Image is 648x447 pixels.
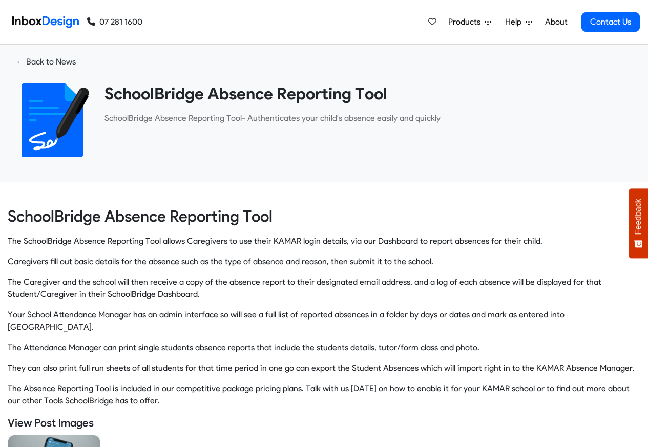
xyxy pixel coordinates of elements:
span: The Caregiver and the school will then receive a copy of the absence report to their designated e... [8,277,601,299]
span: The Absence Reporting Tool is included in our competitive package pricing plans. Talk with us [DA... [8,384,630,406]
a: Contact Us [581,12,640,32]
a: Help [501,12,536,32]
span: They can also print full run sheets of all students for that time period in one go can export the... [8,363,635,373]
h5: View Post Images [8,415,640,431]
span: Caregivers fill out basic details for the absence such as the type of absence and reason, then su... [8,257,433,266]
span: Products [448,16,485,28]
span: Help [505,16,526,28]
button: Feedback - Show survey [629,188,648,258]
a: About [542,12,570,32]
span: The SchoolBridge Absence Reporting Tool allows Caregivers to use their KAMAR login details, via o... [8,236,542,246]
img: 2022_01_18_icon_signature.svg [15,83,89,157]
span: Your School Attendance Manager has an admin interface so will see a full list of reported absence... [8,310,565,332]
a: ← Back to News [8,53,84,71]
a: 07 281 1600 [87,16,142,28]
p: ​SchoolBridge Absence Reporting Tool- Authenticates your child's absence easily and quickly [104,112,633,124]
a: Products [444,12,495,32]
span: Feedback [634,199,643,235]
span: The Attendance Manager can print single students absence reports that include the students detail... [8,343,479,352]
h3: SchoolBridge Absence Reporting Tool [8,206,640,227]
heading: SchoolBridge Absence Reporting Tool [104,83,633,104]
